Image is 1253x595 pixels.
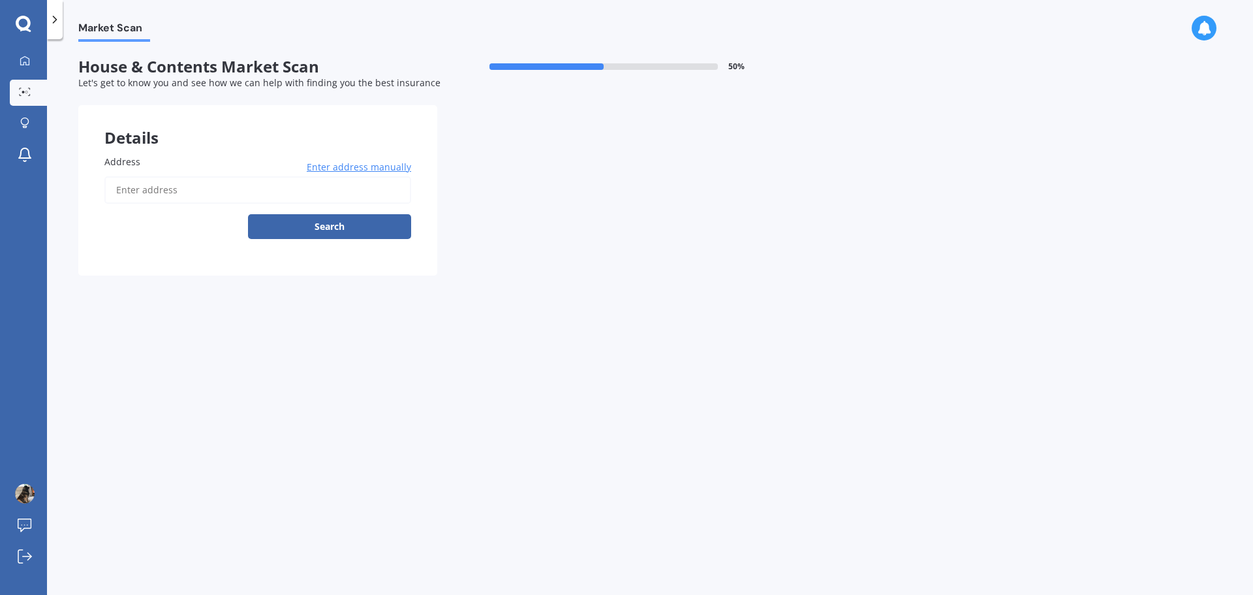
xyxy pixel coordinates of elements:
[104,155,140,168] span: Address
[78,76,441,89] span: Let's get to know you and see how we can help with finding you the best insurance
[78,57,437,76] span: House & Contents Market Scan
[248,214,411,239] button: Search
[104,176,411,204] input: Enter address
[78,22,150,39] span: Market Scan
[78,105,437,144] div: Details
[307,161,411,174] span: Enter address manually
[15,484,35,504] img: ACg8ocLEf0enaQllHyAXa0imJN9XqFvh1coTAZJaxDh9D212iwXDO-3A=s96-c
[728,62,745,71] span: 50 %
